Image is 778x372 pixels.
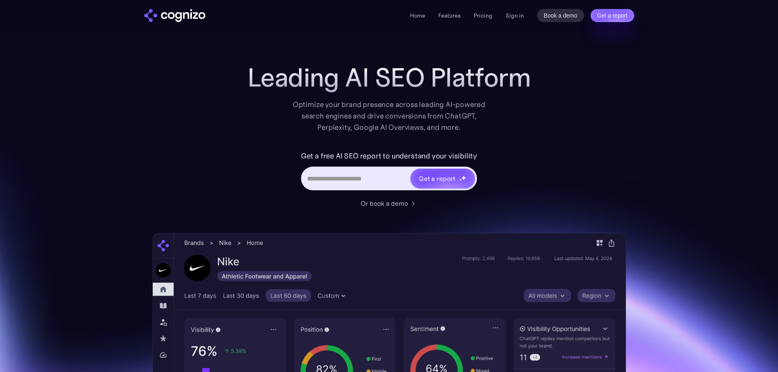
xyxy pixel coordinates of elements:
[506,11,524,20] a: Sign in
[474,12,493,19] a: Pricing
[301,149,477,194] form: Hero URL Input Form
[459,178,462,181] img: star
[301,149,477,163] label: Get a free AI SEO report to understand your visibility
[419,174,455,183] div: Get a report
[361,198,418,208] a: Or book a demo
[537,9,584,22] a: Book a demo
[144,9,205,22] a: home
[247,63,531,92] h1: Leading AI SEO Platform
[361,198,408,208] div: Or book a demo
[410,12,425,19] a: Home
[289,99,490,133] div: Optimize your brand presence across leading AI-powered search engines and drive conversions from ...
[438,12,461,19] a: Features
[461,175,466,180] img: star
[410,168,476,189] a: Get a reportstarstarstar
[144,9,205,22] img: cognizo logo
[591,9,634,22] a: Get a report
[459,176,460,177] img: star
